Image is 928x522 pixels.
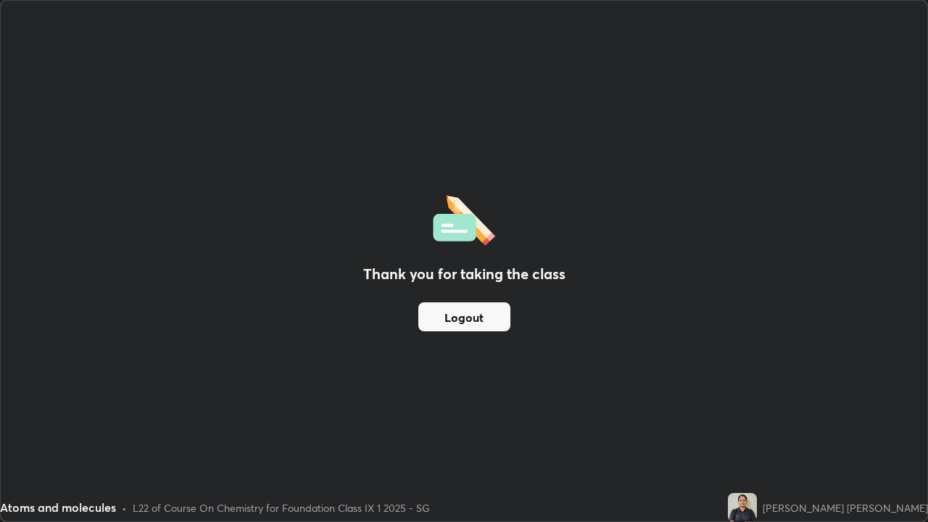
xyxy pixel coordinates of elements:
[763,500,928,515] div: [PERSON_NAME] [PERSON_NAME]
[433,191,495,246] img: offlineFeedback.1438e8b3.svg
[363,263,565,285] h2: Thank you for taking the class
[133,500,430,515] div: L22 of Course On Chemistry for Foundation Class IX 1 2025 - SG
[418,302,510,331] button: Logout
[122,500,127,515] div: •
[728,493,757,522] img: 81c3a7b13da048919a43636ed7f3c882.jpg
